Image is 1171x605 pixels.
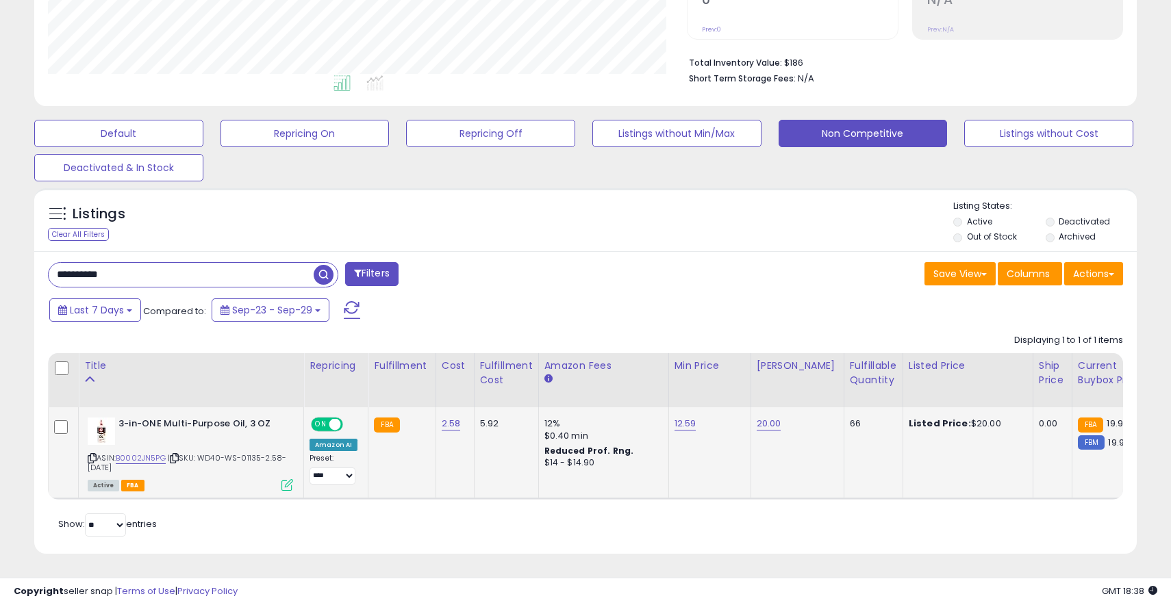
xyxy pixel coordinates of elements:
span: 19.95 [1107,417,1129,430]
button: Actions [1064,262,1123,285]
div: Fulfillable Quantity [850,359,897,387]
div: Current Buybox Price [1078,359,1148,387]
span: Columns [1007,267,1050,281]
b: Reduced Prof. Rng. [544,445,634,456]
small: FBM [1078,435,1105,450]
button: Sep-23 - Sep-29 [212,298,329,322]
button: Save View [924,262,996,285]
span: 19.99 [1108,436,1130,449]
small: FBA [374,417,399,433]
div: [PERSON_NAME] [757,359,838,373]
label: Deactivated [1059,216,1110,227]
span: N/A [798,72,814,85]
span: ON [312,419,329,430]
div: Min Price [675,359,745,373]
button: Repricing Off [406,120,575,147]
li: $186 [689,53,1113,70]
label: Archived [1059,231,1096,242]
button: Deactivated & In Stock [34,154,203,181]
div: Cost [442,359,468,373]
div: 0.00 [1039,417,1061,430]
div: $0.40 min [544,430,658,442]
span: 2025-10-7 18:38 GMT [1102,584,1157,597]
label: Active [967,216,992,227]
p: Listing States: [953,200,1136,213]
span: Last 7 Days [70,303,124,317]
span: OFF [341,419,363,430]
label: Out of Stock [967,231,1017,242]
div: Fulfillment Cost [480,359,533,387]
span: | SKU: WD40-WS-01135-2.58-[DATE] [88,452,286,473]
div: Repricing [310,359,362,373]
button: Last 7 Days [49,298,141,322]
div: seller snap | | [14,585,238,598]
button: Filters [345,262,399,286]
div: Fulfillment [374,359,429,373]
a: 2.58 [442,417,461,430]
span: Compared to: [143,305,206,318]
a: Terms of Use [117,584,175,597]
span: All listings currently available for purchase on Amazon [88,480,119,491]
div: $14 - $14.90 [544,457,658,469]
small: Amazon Fees. [544,373,553,385]
a: B0002JN5PG [116,452,166,464]
button: Non Competitive [779,120,948,147]
button: Default [34,120,203,147]
div: 12% [544,417,658,430]
div: Listed Price [909,359,1027,373]
button: Columns [998,262,1062,285]
b: 3-in-ONE Multi-Purpose Oil, 3 OZ [118,417,285,434]
span: Sep-23 - Sep-29 [232,303,312,317]
a: 12.59 [675,417,696,430]
img: 31aj-WCmtLL._SL40_.jpg [88,417,115,445]
span: Show: entries [58,517,157,530]
div: ASIN: [88,417,293,489]
small: Prev: 0 [702,25,721,34]
b: Total Inventory Value: [689,57,782,68]
div: Clear All Filters [48,228,109,241]
small: Prev: N/A [927,25,954,34]
div: Amazon Fees [544,359,663,373]
div: Title [84,359,298,373]
small: FBA [1078,417,1103,433]
div: 5.92 [480,417,528,430]
div: Preset: [310,454,357,485]
strong: Copyright [14,584,64,597]
h5: Listings [73,205,125,224]
button: Repricing On [221,120,390,147]
b: Short Term Storage Fees: [689,73,796,84]
button: Listings without Cost [964,120,1133,147]
span: FBA [121,480,144,491]
a: 20.00 [757,417,781,430]
div: 66 [850,417,892,430]
b: Listed Price: [909,417,971,430]
div: Displaying 1 to 1 of 1 items [1014,334,1123,347]
a: Privacy Policy [177,584,238,597]
div: Ship Price [1039,359,1066,387]
div: $20.00 [909,417,1022,430]
button: Listings without Min/Max [592,120,761,147]
div: Amazon AI [310,439,357,451]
